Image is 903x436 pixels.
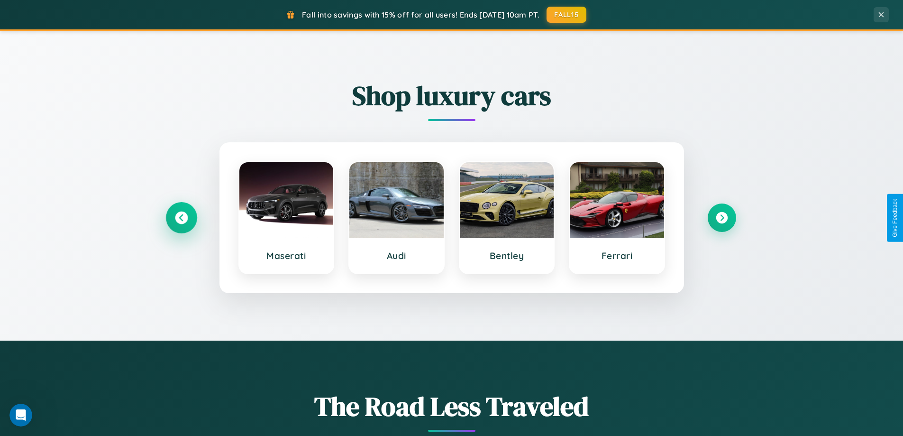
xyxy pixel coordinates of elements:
[359,250,434,261] h3: Audi
[9,404,32,427] iframe: Intercom live chat
[579,250,655,261] h3: Ferrari
[167,388,736,425] h1: The Road Less Traveled
[469,250,545,261] h3: Bentley
[892,199,898,237] div: Give Feedback
[167,77,736,114] h2: Shop luxury cars
[547,7,586,23] button: FALL15
[249,250,324,261] h3: Maserati
[302,10,539,19] span: Fall into savings with 15% off for all users! Ends [DATE] 10am PT.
